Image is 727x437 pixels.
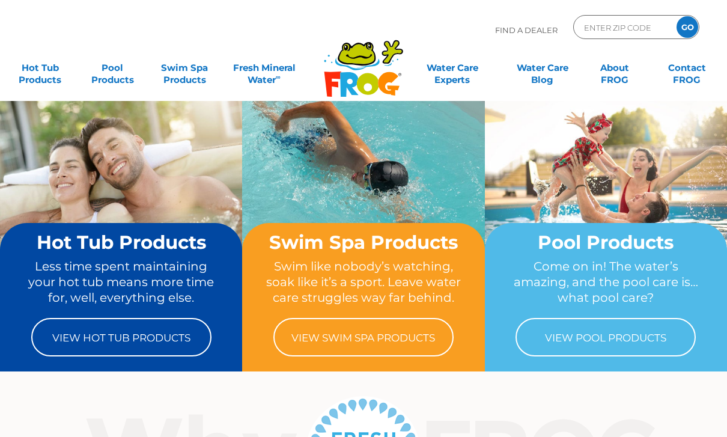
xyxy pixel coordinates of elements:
a: Swim SpaProducts [157,56,213,80]
p: Find A Dealer [495,15,558,45]
a: View Pool Products [516,318,696,356]
a: Fresh MineralWater∞ [229,56,299,80]
p: Come on in! The water’s amazing, and the pool care is… what pool care? [508,258,704,306]
a: AboutFROG [586,56,643,80]
p: Less time spent maintaining your hot tub means more time for, well, everything else. [23,258,219,306]
img: home-banner-pool-short [485,100,727,281]
h2: Hot Tub Products [23,232,219,252]
p: Swim like nobody’s watching, soak like it’s a sport. Leave water care struggles way far behind. [265,258,461,306]
a: Water CareBlog [514,56,571,80]
a: View Hot Tub Products [31,318,211,356]
a: PoolProducts [84,56,141,80]
input: GO [677,16,698,38]
img: Frog Products Logo [317,24,410,97]
img: home-banner-swim-spa-short [242,100,484,281]
h2: Pool Products [508,232,704,252]
a: Hot TubProducts [12,56,68,80]
a: Water CareExperts [407,56,498,80]
a: View Swim Spa Products [273,318,454,356]
sup: ∞ [276,73,281,81]
a: ContactFROG [659,56,715,80]
h2: Swim Spa Products [265,232,461,252]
